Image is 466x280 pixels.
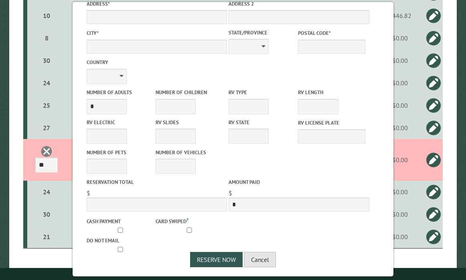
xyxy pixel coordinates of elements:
[156,119,223,126] label: RV Slides
[30,188,63,196] div: 24
[65,233,232,241] div: [DATE] - [DATE]
[30,101,63,109] div: 25
[383,94,417,117] td: $0.00
[298,119,365,127] label: RV License Plate
[156,149,223,156] label: Number of Vehicles
[87,29,227,37] label: City
[87,189,90,197] span: $
[30,210,63,218] div: 30
[65,34,232,42] div: [DATE] - [DATE]
[156,216,223,225] label: Card swiped
[383,72,417,94] td: $0.00
[65,145,232,153] label: Email changes to customer?
[383,203,417,226] td: $0.00
[383,181,417,203] td: $0.00
[229,89,296,96] label: RV Type
[156,89,223,96] label: Number of Children
[65,210,232,218] div: [DATE] - [DATE]
[383,117,417,139] td: $0.00
[87,218,154,225] label: Cash payment
[65,124,232,132] div: [DATE] - [DATE]
[65,79,232,87] div: [DATE] - [DATE]
[65,145,232,177] div: -
[65,101,232,109] div: [DATE] - [DATE]
[87,119,154,126] label: RV Electric
[383,4,417,27] td: $446.82
[229,189,232,197] span: $
[383,27,417,49] td: $0.00
[65,188,232,196] div: [DATE] - [DATE]
[30,34,63,42] div: 8
[87,178,227,186] label: Reservation Total
[190,252,243,267] button: Reserve Now
[244,252,276,267] button: Cancel
[186,217,188,222] a: ?
[229,29,296,36] label: State/Province
[383,49,417,72] td: $0.00
[65,12,232,20] div: [DATE] - [DATE]
[30,233,63,241] div: 21
[383,139,417,181] td: $0.00
[65,56,232,64] div: [DATE] - [DATE]
[87,89,154,96] label: Number of Adults
[87,149,154,156] label: Number of Pets
[298,29,365,37] label: Postal Code
[229,178,369,186] label: Amount paid
[30,56,63,64] div: 30
[298,89,365,96] label: RV Length
[30,79,63,87] div: 24
[30,124,63,132] div: 27
[383,226,417,248] td: $0.00
[87,237,154,244] label: Do not email
[87,58,227,66] label: Country
[229,119,296,126] label: RV State
[41,145,53,157] a: Delete this reservation
[30,12,63,20] div: 10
